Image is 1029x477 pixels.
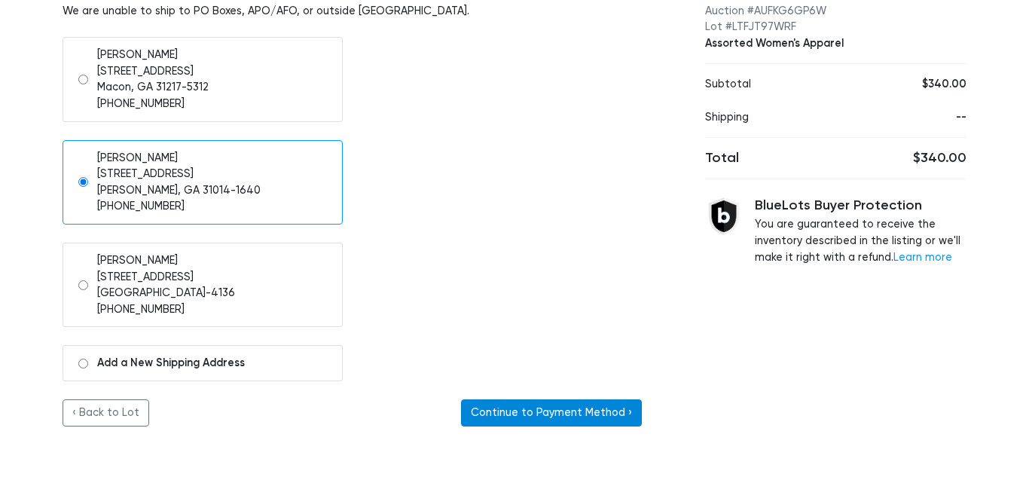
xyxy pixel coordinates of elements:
div: [PERSON_NAME] [STREET_ADDRESS] [GEOGRAPHIC_DATA]-4136 [PHONE_NUMBER] [97,252,235,317]
a: [PERSON_NAME][STREET_ADDRESS][GEOGRAPHIC_DATA]-4136[PHONE_NUMBER] [63,243,343,327]
div: [PERSON_NAME] [STREET_ADDRESS] Macon, GA 31217-5312 [PHONE_NUMBER] [97,47,209,112]
div: Lot #LTFJT97WRF [705,19,966,35]
img: buyer_protection_shield-3b65640a83011c7d3ede35a8e5a80bfdfaa6a97447f0071c1475b91a4b0b3d01.png [705,197,743,235]
div: Auction #AUFKG6GP6W [705,3,966,20]
div: Shipping [694,109,883,126]
div: $340.00 [894,76,966,93]
div: [PERSON_NAME] [STREET_ADDRESS] [PERSON_NAME], GA 31014-1640 [PHONE_NUMBER] [97,150,261,215]
div: -- [894,109,966,126]
div: Subtotal [694,76,883,93]
a: Learn more [893,251,952,264]
div: You are guaranteed to receive the inventory described in the listing or we'll make it right with ... [755,197,966,265]
h5: BlueLots Buyer Protection [755,197,966,214]
h5: $340.00 [847,150,966,167]
a: [PERSON_NAME][STREET_ADDRESS]Macon, GA 31217-5312[PHONE_NUMBER] [63,37,343,121]
a: Add a New Shipping Address [63,345,343,381]
p: We are unable to ship to PO Boxes, APO/AFO, or outside [GEOGRAPHIC_DATA]. [63,3,645,20]
h5: Total [705,150,824,167]
span: Add a New Shipping Address [97,355,245,372]
div: Assorted Women's Apparel [705,35,966,52]
button: Continue to Payment Method › [461,399,642,427]
a: [PERSON_NAME][STREET_ADDRESS][PERSON_NAME], GA 31014-1640[PHONE_NUMBER] [63,140,343,225]
a: ‹ Back to Lot [63,399,149,427]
